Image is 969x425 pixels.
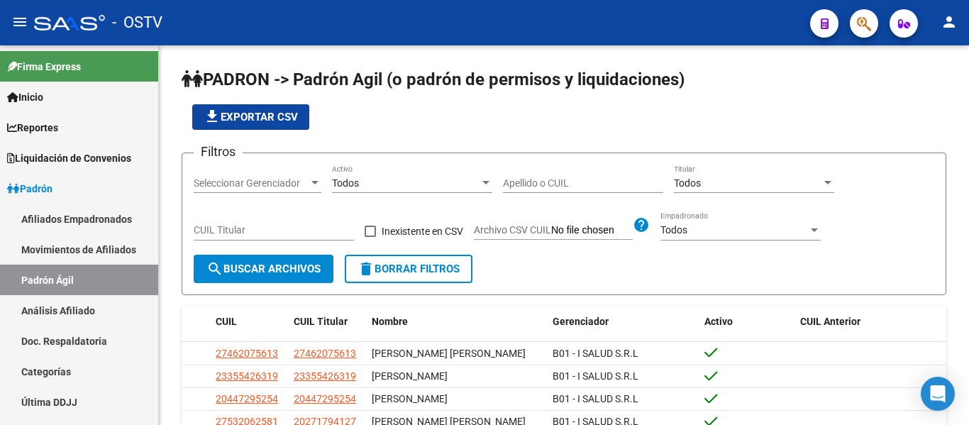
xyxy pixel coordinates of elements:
span: Borrar Filtros [358,263,460,275]
span: [PERSON_NAME] [PERSON_NAME] [372,348,526,359]
span: Todos [332,177,359,189]
span: [PERSON_NAME] [372,370,448,382]
span: CUIL [216,316,237,327]
span: Padrón [7,181,52,197]
span: Nombre [372,316,408,327]
span: PADRON -> Padrón Agil (o padrón de permisos y liquidaciones) [182,70,685,89]
span: Todos [660,224,687,236]
span: B01 - I SALUD S.R.L [553,393,638,404]
span: Seleccionar Gerenciador [194,177,309,189]
button: Exportar CSV [192,104,309,130]
span: 20447295254 [294,393,356,404]
mat-icon: delete [358,260,375,277]
datatable-header-cell: Nombre [366,307,547,337]
span: Gerenciador [553,316,609,327]
div: Open Intercom Messenger [921,377,955,411]
span: Reportes [7,120,58,136]
span: 23355426319 [294,370,356,382]
datatable-header-cell: CUIL [210,307,288,337]
span: 27462075613 [216,348,278,359]
datatable-header-cell: Gerenciador [547,307,699,337]
span: 20447295254 [216,393,278,404]
datatable-header-cell: Activo [699,307,794,337]
span: Liquidación de Convenios [7,150,131,166]
mat-icon: help [633,216,650,233]
span: CUIL Anterior [800,316,860,327]
button: Buscar Archivos [194,255,333,283]
mat-icon: menu [11,13,28,31]
span: B01 - I SALUD S.R.L [553,348,638,359]
mat-icon: file_download [204,108,221,125]
span: Inexistente en CSV [382,223,463,240]
span: Activo [704,316,733,327]
span: CUIL Titular [294,316,348,327]
datatable-header-cell: CUIL Anterior [794,307,947,337]
span: Inicio [7,89,43,105]
span: B01 - I SALUD S.R.L [553,370,638,382]
input: Archivo CSV CUIL [551,224,633,237]
mat-icon: search [206,260,223,277]
span: Buscar Archivos [206,263,321,275]
span: 23355426319 [216,370,278,382]
mat-icon: person [941,13,958,31]
span: Todos [674,177,701,189]
datatable-header-cell: CUIL Titular [288,307,366,337]
span: 27462075613 [294,348,356,359]
span: Archivo CSV CUIL [474,224,551,236]
button: Borrar Filtros [345,255,472,283]
span: [PERSON_NAME] [372,393,448,404]
span: Firma Express [7,59,81,74]
span: Exportar CSV [204,111,298,123]
h3: Filtros [194,142,243,162]
span: - OSTV [112,7,162,38]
